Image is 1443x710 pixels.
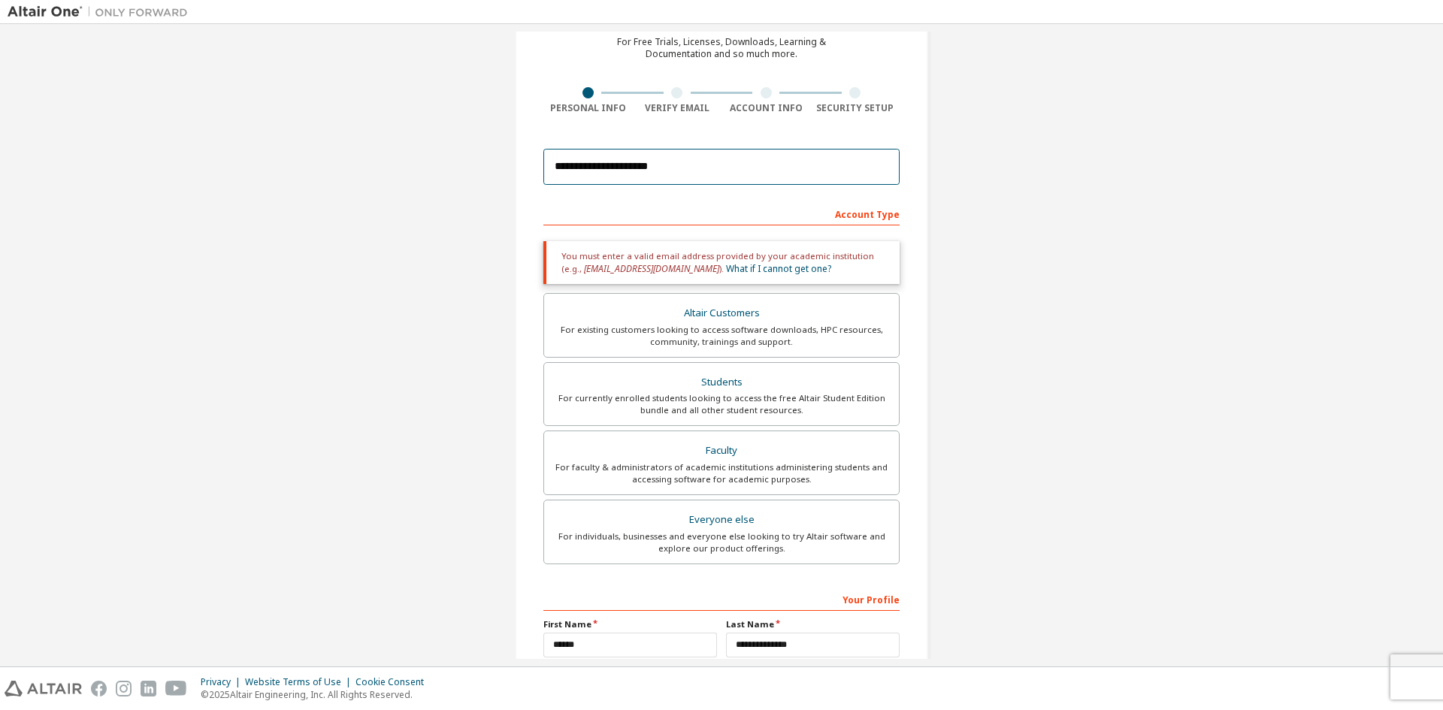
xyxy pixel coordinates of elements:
[553,509,890,530] div: Everyone else
[584,262,719,275] span: [EMAIL_ADDRESS][DOMAIN_NAME]
[201,676,245,688] div: Privacy
[355,676,433,688] div: Cookie Consent
[553,392,890,416] div: For currently enrolled students looking to access the free Altair Student Edition bundle and all ...
[811,102,900,114] div: Security Setup
[8,5,195,20] img: Altair One
[553,303,890,324] div: Altair Customers
[726,618,900,630] label: Last Name
[543,618,717,630] label: First Name
[617,36,826,60] div: For Free Trials, Licenses, Downloads, Learning & Documentation and so much more.
[633,102,722,114] div: Verify Email
[116,681,132,696] img: instagram.svg
[726,262,831,275] a: What if I cannot get one?
[543,241,900,284] div: You must enter a valid email address provided by your academic institution (e.g., ).
[543,102,633,114] div: Personal Info
[245,676,355,688] div: Website Terms of Use
[721,102,811,114] div: Account Info
[553,461,890,485] div: For faculty & administrators of academic institutions administering students and accessing softwa...
[165,681,187,696] img: youtube.svg
[553,324,890,348] div: For existing customers looking to access software downloads, HPC resources, community, trainings ...
[553,440,890,461] div: Faculty
[543,587,900,611] div: Your Profile
[5,681,82,696] img: altair_logo.svg
[141,681,156,696] img: linkedin.svg
[201,688,433,701] p: © 2025 Altair Engineering, Inc. All Rights Reserved.
[553,530,890,554] div: For individuals, businesses and everyone else looking to try Altair software and explore our prod...
[543,201,900,225] div: Account Type
[553,372,890,393] div: Students
[91,681,107,696] img: facebook.svg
